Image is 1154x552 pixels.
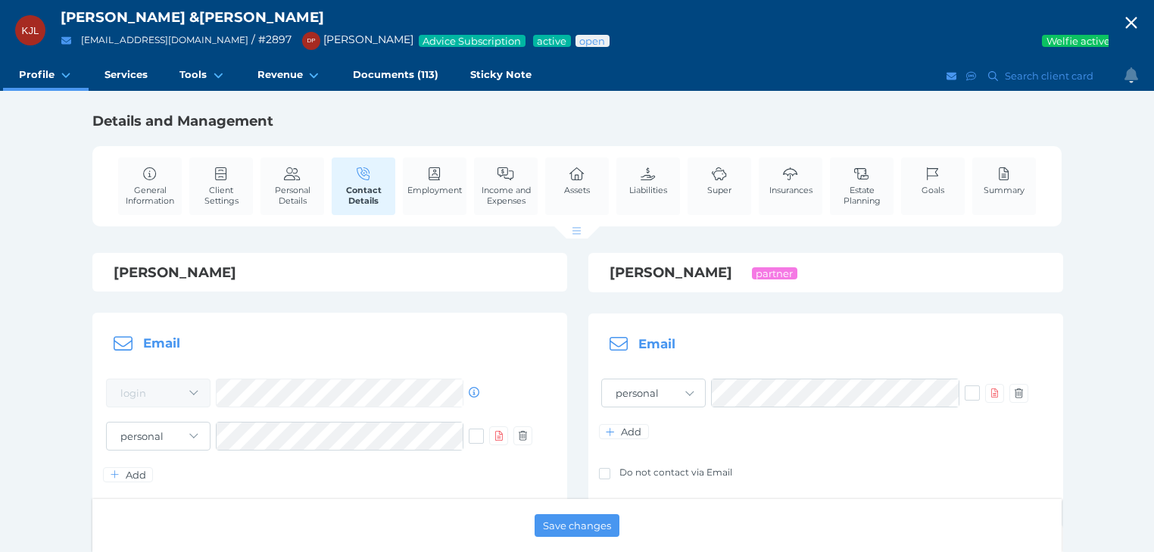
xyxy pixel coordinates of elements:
[944,67,959,86] button: Email
[89,61,164,91] a: Services
[104,68,148,81] span: Services
[143,336,180,351] span: Email
[189,8,324,26] span: & [PERSON_NAME]
[407,185,462,195] span: Employment
[257,68,303,81] span: Revenue
[22,25,39,36] span: KJL
[619,466,732,478] span: Do not contact via Email
[81,34,248,45] a: [EMAIL_ADDRESS][DOMAIN_NAME]
[122,469,152,481] span: Add
[513,426,532,445] button: Remove email
[985,384,1004,403] button: Upload Electronic Authorisation document
[610,264,1042,282] h1: [PERSON_NAME]
[295,33,413,46] span: [PERSON_NAME]
[422,35,522,47] span: Advice Subscription
[980,157,1028,204] a: Summary
[404,157,466,204] a: Employment
[922,185,944,195] span: Goals
[353,68,438,81] span: Documents (113)
[755,267,794,279] span: partner
[629,185,667,195] span: Liabilities
[1002,70,1100,82] span: Search client card
[19,68,55,81] span: Profile
[638,336,675,351] span: Email
[707,185,731,195] span: Super
[302,32,320,50] div: David Parry
[536,35,568,47] span: Service package status: Active service agreement in place
[337,61,454,91] a: Documents (113)
[489,426,508,445] button: Upload Electronic Authorisation document
[543,519,611,532] span: Save changes
[3,61,89,91] a: Profile
[564,185,590,195] span: Assets
[535,514,619,537] button: Save changes
[470,68,532,81] span: Sticky Note
[703,157,735,204] a: Super
[478,185,534,206] span: Income and Expenses
[618,426,648,438] span: Add
[981,67,1101,86] button: Search client card
[1045,35,1111,47] span: Welfie active
[984,185,1025,195] span: Summary
[15,15,45,45] div: Keith John Leek
[92,112,1062,130] h1: Details and Management
[118,157,182,214] a: General Information
[122,185,178,206] span: General Information
[242,61,337,91] a: Revenue
[307,37,315,44] span: DP
[332,157,395,215] a: Contact Details
[61,8,186,26] span: [PERSON_NAME]
[599,424,649,439] button: Add
[189,157,253,214] a: Client Settings
[769,185,812,195] span: Insurances
[57,31,76,50] button: Email
[474,157,538,214] a: Income and Expenses
[579,35,607,47] span: Advice status: Review not yet booked in
[830,157,894,214] a: Estate Planning
[766,157,816,204] a: Insurances
[251,33,292,46] span: / # 2897
[918,157,948,204] a: Goals
[1009,384,1028,403] button: Remove email
[964,67,979,86] button: SMS
[179,68,207,81] span: Tools
[264,185,320,206] span: Personal Details
[335,185,391,206] span: Contact Details
[625,157,671,204] a: Liabilities
[193,185,249,206] span: Client Settings
[560,157,594,204] a: Assets
[834,185,890,206] span: Estate Planning
[103,467,153,482] button: Add
[260,157,324,214] a: Personal Details
[114,264,546,282] h1: [PERSON_NAME]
